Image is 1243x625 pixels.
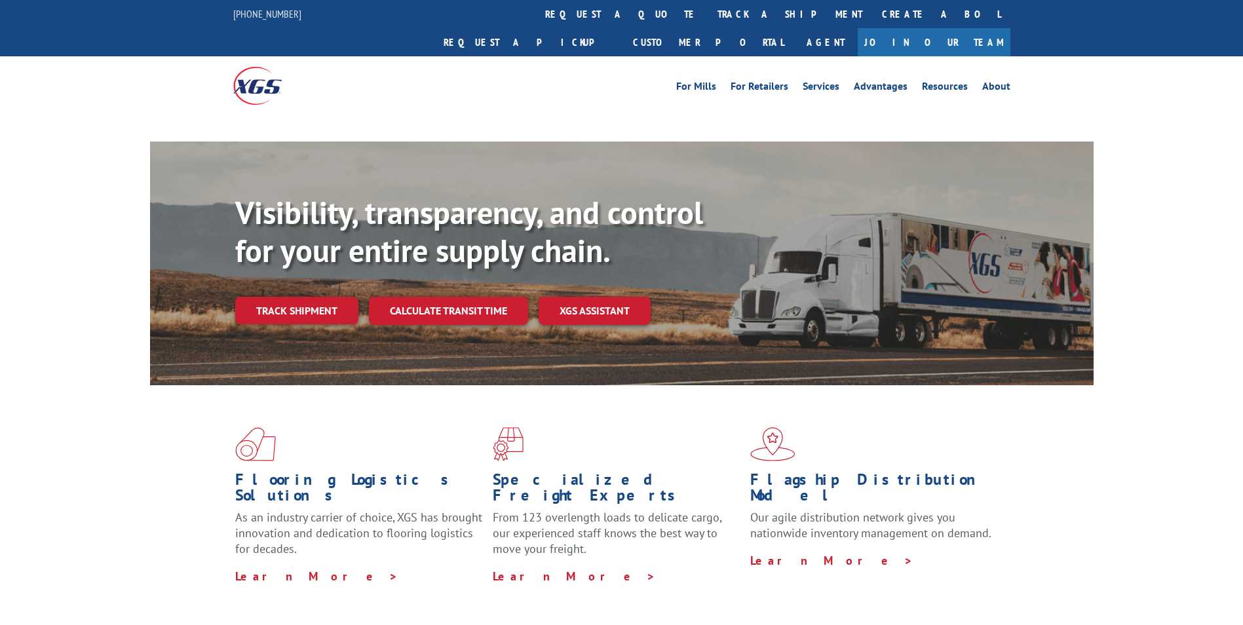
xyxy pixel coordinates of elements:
h1: Specialized Freight Experts [493,472,740,510]
img: xgs-icon-focused-on-flooring-red [493,427,524,461]
a: Calculate transit time [369,297,528,325]
a: About [982,81,1010,96]
h1: Flagship Distribution Model [750,472,998,510]
a: Learn More > [750,553,913,568]
a: Join Our Team [858,28,1010,56]
a: [PHONE_NUMBER] [233,7,301,20]
a: Track shipment [235,297,358,324]
a: Resources [922,81,968,96]
a: Services [803,81,839,96]
a: Request a pickup [434,28,623,56]
img: xgs-icon-total-supply-chain-intelligence-red [235,427,276,461]
a: For Retailers [731,81,788,96]
a: Customer Portal [623,28,794,56]
p: From 123 overlength loads to delicate cargo, our experienced staff knows the best way to move you... [493,510,740,568]
a: Advantages [854,81,908,96]
a: For Mills [676,81,716,96]
h1: Flooring Logistics Solutions [235,472,483,510]
span: As an industry carrier of choice, XGS has brought innovation and dedication to flooring logistics... [235,510,482,556]
span: Our agile distribution network gives you nationwide inventory management on demand. [750,510,991,540]
a: XGS ASSISTANT [539,297,651,325]
img: xgs-icon-flagship-distribution-model-red [750,427,795,461]
a: Learn More > [493,569,656,584]
a: Learn More > [235,569,398,584]
b: Visibility, transparency, and control for your entire supply chain. [235,192,703,271]
a: Agent [794,28,858,56]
